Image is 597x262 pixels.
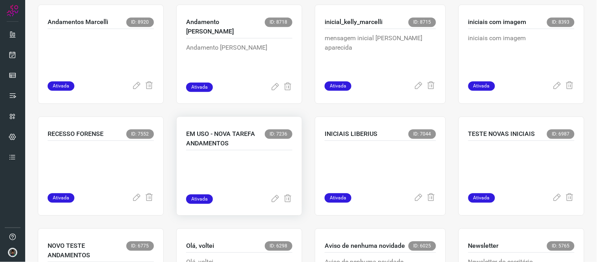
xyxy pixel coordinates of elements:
span: Ativada [186,194,213,204]
span: ID: 8393 [547,17,575,27]
span: ID: 6775 [126,241,154,251]
span: ID: 8718 [265,17,292,27]
p: Aviso de nenhuma novidade [325,241,405,251]
span: Ativada [468,193,495,203]
p: mensagem inicial [PERSON_NAME] aparecida [325,33,436,73]
p: TESTE NOVAS INICIAIS [468,129,535,139]
p: NOVO TESTE ANDAMENTOS [48,241,126,260]
p: INICIAIS LIBERIUS [325,129,377,139]
p: iniciais com imagem [468,33,575,73]
p: Newsletter [468,241,499,251]
span: Ativada [325,81,351,91]
span: Ativada [48,81,74,91]
p: RECESSO FORENSE [48,129,104,139]
span: ID: 6025 [408,241,436,251]
p: Andamento [PERSON_NAME] [186,43,292,82]
span: Ativada [468,81,495,91]
p: iniciais com imagem [468,17,527,27]
p: Olá, voltei [186,241,214,251]
span: ID: 6298 [265,241,292,251]
span: Ativada [186,82,213,92]
p: Andamentos Marcelli [48,17,108,27]
span: ID: 6987 [547,129,575,139]
p: inicial_kelly_marcelli [325,17,383,27]
span: ID: 7552 [126,129,154,139]
img: d44150f10045ac5288e451a80f22ca79.png [8,248,17,257]
p: EM USO - NOVA TAREFA ANDAMENTOS [186,129,265,148]
span: ID: 7236 [265,129,292,139]
span: ID: 5765 [547,241,575,251]
span: ID: 8715 [408,17,436,27]
span: Ativada [48,193,74,203]
img: Logo [7,5,18,17]
span: ID: 8920 [126,17,154,27]
span: Ativada [325,193,351,203]
p: Andamento [PERSON_NAME] [186,17,265,36]
span: ID: 7044 [408,129,436,139]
